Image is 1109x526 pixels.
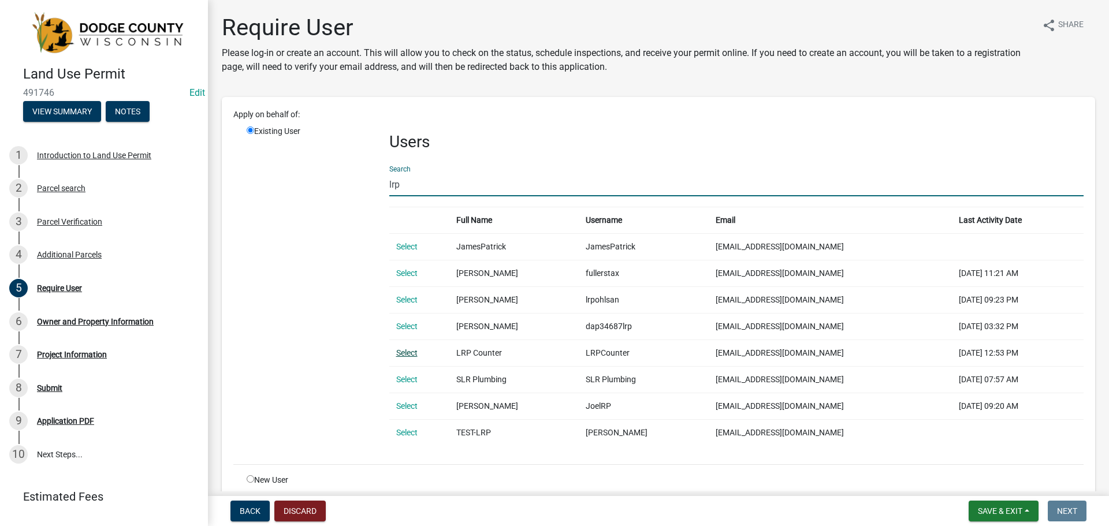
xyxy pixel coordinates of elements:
a: Select [396,268,418,278]
a: Select [396,295,418,304]
div: Introduction to Land Use Permit [37,151,151,159]
span: 491746 [23,87,185,98]
td: [EMAIL_ADDRESS][DOMAIN_NAME] [709,313,952,340]
h3: Users [389,132,1084,152]
div: 3 [9,212,28,231]
td: [EMAIL_ADDRESS][DOMAIN_NAME] [709,393,952,419]
td: JamesPatrick [449,233,579,260]
td: SLR Plumbing [449,366,579,393]
td: JamesPatrick [579,233,708,260]
td: [EMAIL_ADDRESS][DOMAIN_NAME] [709,419,952,446]
div: Existing User [238,125,381,455]
div: Require User [37,284,82,292]
img: Dodge County, Wisconsin [23,12,189,54]
span: Next [1057,506,1077,516]
div: Submit [37,384,62,392]
a: Select [396,375,418,384]
a: Estimated Fees [9,485,189,508]
span: Back [240,506,260,516]
td: [DATE] 11:21 AM [952,260,1084,286]
div: Parcel search [37,184,85,192]
td: [DATE] 03:32 PM [952,313,1084,340]
th: Last Activity Date [952,207,1084,233]
td: LRP Counter [449,340,579,366]
div: Application PDF [37,417,94,425]
td: [PERSON_NAME] [449,393,579,419]
div: 8 [9,379,28,397]
div: Additional Parcels [37,251,102,259]
div: 10 [9,445,28,464]
div: 5 [9,279,28,297]
td: [DATE] 09:23 PM [952,286,1084,313]
td: [PERSON_NAME] [449,286,579,313]
span: Save & Exit [978,506,1022,516]
div: Project Information [37,350,107,359]
div: 1 [9,146,28,165]
td: [EMAIL_ADDRESS][DOMAIN_NAME] [709,286,952,313]
div: 7 [9,345,28,364]
h1: Require User [222,14,1033,42]
div: Owner and Property Information [37,318,154,326]
td: [PERSON_NAME] [579,419,708,446]
h4: Land Use Permit [23,66,199,83]
button: Notes [106,101,150,122]
td: [EMAIL_ADDRESS][DOMAIN_NAME] [709,260,952,286]
td: SLR Plumbing [579,366,708,393]
a: Select [396,348,418,357]
th: Full Name [449,207,579,233]
button: shareShare [1033,14,1093,36]
td: [EMAIL_ADDRESS][DOMAIN_NAME] [709,366,952,393]
a: Select [396,322,418,331]
a: Select [396,242,418,251]
td: [DATE] 12:53 PM [952,340,1084,366]
button: View Summary [23,101,101,122]
th: Username [579,207,708,233]
div: Parcel Verification [37,218,102,226]
div: 4 [9,245,28,264]
a: Select [396,401,418,411]
wm-modal-confirm: Summary [23,107,101,117]
div: 2 [9,179,28,197]
td: [EMAIL_ADDRESS][DOMAIN_NAME] [709,233,952,260]
div: 9 [9,412,28,430]
td: [EMAIL_ADDRESS][DOMAIN_NAME] [709,340,952,366]
td: lrpohlsan [579,286,708,313]
div: Apply on behalf of: [225,109,1092,121]
td: JoelRP [579,393,708,419]
div: 6 [9,312,28,331]
td: LRPCounter [579,340,708,366]
button: Discard [274,501,326,521]
td: [DATE] 07:57 AM [952,366,1084,393]
td: dap34687lrp [579,313,708,340]
td: fullerstax [579,260,708,286]
button: Next [1048,501,1086,521]
wm-modal-confirm: Edit Application Number [189,87,205,98]
span: Share [1058,18,1084,32]
td: [PERSON_NAME] [449,313,579,340]
div: New User [238,474,381,486]
td: [DATE] 09:20 AM [952,393,1084,419]
button: Save & Exit [969,501,1039,521]
p: Please log-in or create an account. This will allow you to check on the status, schedule inspecti... [222,46,1033,74]
a: Select [396,428,418,437]
wm-modal-confirm: Notes [106,107,150,117]
td: TEST-LRP [449,419,579,446]
a: Edit [189,87,205,98]
td: [PERSON_NAME] [449,260,579,286]
button: Back [230,501,270,521]
th: Email [709,207,952,233]
i: share [1042,18,1056,32]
